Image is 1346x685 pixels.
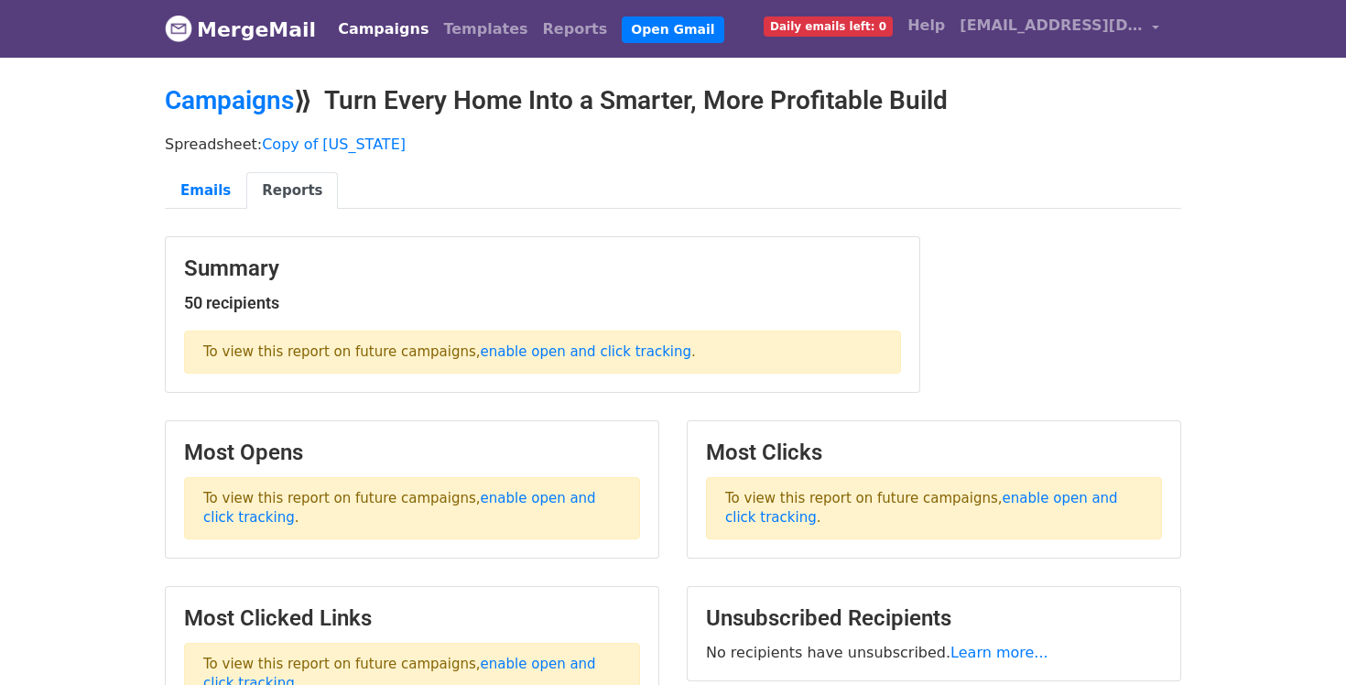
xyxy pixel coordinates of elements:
[165,85,1181,116] h2: ⟫ Turn Every Home Into a Smarter, More Profitable Build
[262,136,406,153] a: Copy of [US_STATE]
[756,7,900,44] a: Daily emails left: 0
[436,11,535,48] a: Templates
[536,11,615,48] a: Reports
[165,172,246,210] a: Emails
[622,16,723,43] a: Open Gmail
[165,15,192,42] img: MergeMail logo
[706,605,1162,632] h3: Unsubscribed Recipients
[184,256,901,282] h3: Summary
[184,477,640,539] p: To view this report on future campaigns, .
[184,331,901,374] p: To view this report on future campaigns, .
[952,7,1167,50] a: [EMAIL_ADDRESS][DOMAIN_NAME]
[165,135,1181,154] p: Spreadsheet:
[706,477,1162,539] p: To view this report on future campaigns, .
[165,10,316,49] a: MergeMail
[950,644,1048,661] a: Learn more...
[706,440,1162,466] h3: Most Clicks
[184,440,640,466] h3: Most Opens
[706,643,1162,662] p: No recipients have unsubscribed.
[481,343,691,360] a: enable open and click tracking
[331,11,436,48] a: Campaigns
[900,7,952,44] a: Help
[184,293,901,313] h5: 50 recipients
[1254,597,1346,685] iframe: Chat Widget
[725,490,1118,526] a: enable open and click tracking
[246,172,338,210] a: Reports
[165,85,294,115] a: Campaigns
[764,16,893,37] span: Daily emails left: 0
[960,15,1143,37] span: [EMAIL_ADDRESS][DOMAIN_NAME]
[203,490,596,526] a: enable open and click tracking
[184,605,640,632] h3: Most Clicked Links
